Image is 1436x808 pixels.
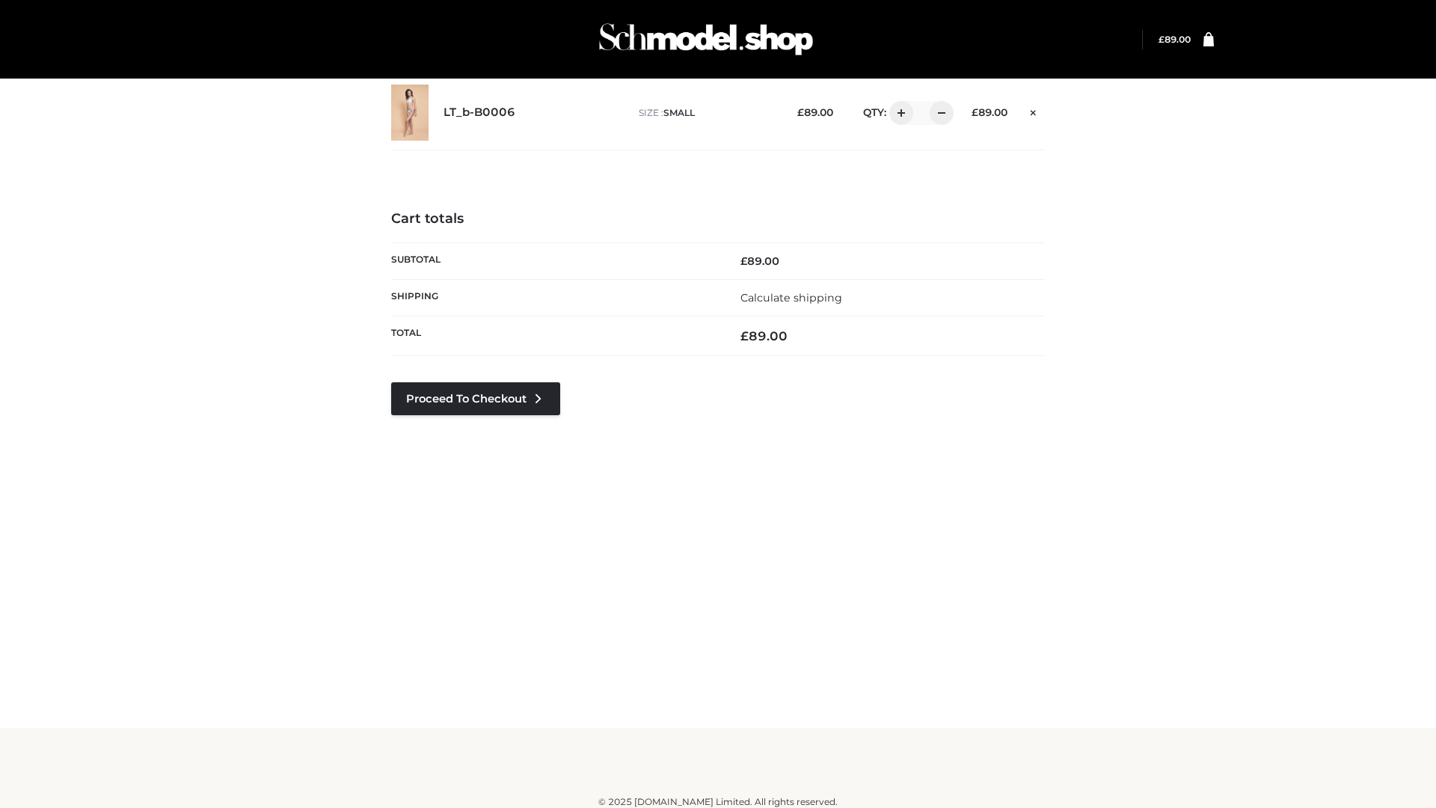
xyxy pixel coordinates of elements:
a: £89.00 [1159,34,1191,45]
bdi: 89.00 [972,106,1007,118]
p: size : [639,106,774,120]
bdi: 89.00 [740,328,788,343]
span: £ [797,106,804,118]
th: Subtotal [391,242,718,279]
bdi: 89.00 [1159,34,1191,45]
span: SMALL [663,107,695,118]
th: Total [391,316,718,356]
span: £ [740,254,747,268]
span: £ [740,328,749,343]
h4: Cart totals [391,211,1045,227]
span: £ [972,106,978,118]
div: QTY: [848,101,948,125]
a: LT_b-B0006 [444,105,515,120]
img: Schmodel Admin 964 [594,10,818,69]
span: £ [1159,34,1165,45]
bdi: 89.00 [797,106,833,118]
a: Remove this item [1022,101,1045,120]
th: Shipping [391,279,718,316]
bdi: 89.00 [740,254,779,268]
a: Proceed to Checkout [391,382,560,415]
a: Calculate shipping [740,291,842,304]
